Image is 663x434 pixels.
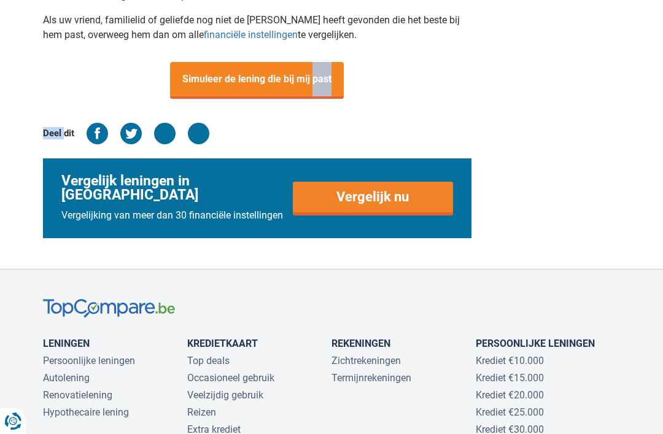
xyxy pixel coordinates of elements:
a: Persoonlijke leningen [476,338,595,349]
img: TopCompare [43,299,175,318]
a: Autolening [43,372,90,384]
span: Simuleer de lening die bij mij past [170,62,344,99]
a: Termijnrekeningen [331,372,411,384]
a: Simuleer de lening die bij mij past [170,73,344,85]
a: Krediet €25.000 [476,406,544,418]
a: Persoonlijke leningen [43,355,135,366]
a: Kredietkaart [187,338,258,349]
p: Vergelijking van meer dan 30 financiële instellingen [61,208,293,223]
a: Reizen [187,406,216,418]
a: Krediet €15.000 [476,372,544,384]
a: Top deals [187,355,230,366]
a: Occasioneel gebruik [187,372,274,384]
a: Leningen [43,338,90,349]
p: Als uw vriend, familielid of geliefde nog niet de [PERSON_NAME] heeft gevonden die het beste bij ... [43,13,471,42]
a: Krediet €10.000 [476,355,544,366]
a: Hypothecaire lening [43,406,129,418]
a: Rekeningen [331,338,390,349]
a: Veelzijdig gebruik [187,389,263,401]
a: Zichtrekeningen [331,355,401,366]
a: Vergelijk nu [293,182,453,212]
a: Krediet €20.000 [476,389,544,401]
a: Renovatielening [43,389,112,401]
span: Deel dit [43,127,74,139]
a: financiële instellingen [204,29,298,41]
h4: Vergelijk leningen in [GEOGRAPHIC_DATA] [61,174,293,202]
